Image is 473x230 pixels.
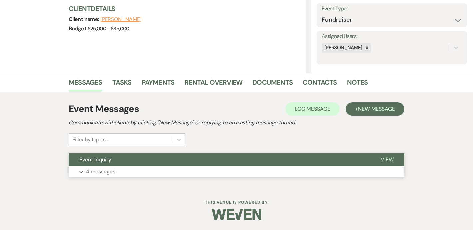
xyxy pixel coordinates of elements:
label: Assigned Users: [322,32,462,41]
div: [PERSON_NAME] [322,43,363,53]
label: Event Type: [322,4,462,14]
button: View [370,153,404,166]
span: Budget: [69,25,88,32]
a: Messages [69,77,102,92]
p: 4 messages [86,167,115,176]
span: New Message [358,105,395,112]
button: Log Message [285,102,340,116]
a: Tasks [112,77,132,92]
span: Client name: [69,16,100,23]
a: Notes [347,77,368,92]
span: $25,000 - $35,000 [88,25,129,32]
a: Contacts [303,77,337,92]
h3: Client Details [69,4,301,13]
button: [PERSON_NAME] [100,17,142,22]
span: Event Inquiry [79,156,111,163]
button: +New Message [346,102,404,116]
h2: Communicate with clients by clicking "New Message" or replying to an existing message thread. [69,119,404,127]
span: Log Message [295,105,330,112]
a: Documents [252,77,293,92]
div: Filter by topics... [72,136,108,144]
button: 4 messages [69,166,404,177]
button: Event Inquiry [69,153,370,166]
img: Weven Logo [212,203,261,226]
h1: Event Messages [69,102,139,116]
span: View [381,156,394,163]
a: Payments [142,77,175,92]
a: Rental Overview [184,77,242,92]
